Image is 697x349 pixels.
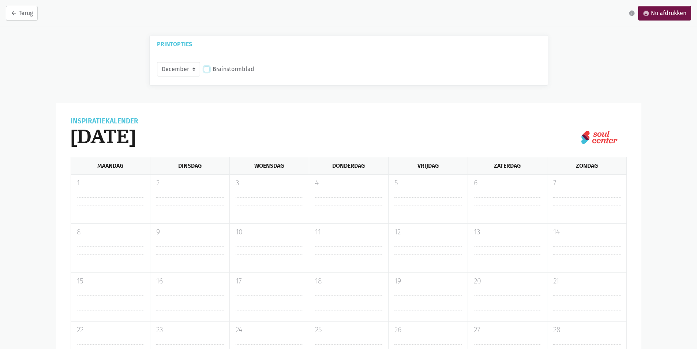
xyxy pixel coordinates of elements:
[394,276,462,287] p: 19
[11,10,17,16] i: arrow_back
[315,178,382,189] p: 4
[474,178,541,189] p: 6
[474,227,541,238] p: 13
[315,276,382,287] p: 18
[388,157,468,174] div: Vrijdag
[236,227,303,238] p: 10
[77,276,144,287] p: 15
[315,227,382,238] p: 11
[157,41,540,47] h5: Printopties
[156,178,224,189] p: 2
[213,64,254,74] label: Brainstormblad
[236,178,303,189] p: 3
[77,324,144,335] p: 22
[474,324,541,335] p: 27
[315,324,382,335] p: 25
[553,227,621,238] p: 14
[6,6,38,21] a: arrow_backTerug
[156,227,224,238] p: 9
[309,157,388,174] div: Donderdag
[77,178,144,189] p: 1
[71,125,138,148] h1: [DATE]
[553,276,621,287] p: 21
[71,118,138,125] div: Inspiratiekalender
[553,324,621,335] p: 28
[638,6,691,21] a: printNu afdrukken
[77,227,144,238] p: 8
[236,276,303,287] p: 17
[156,324,224,335] p: 23
[71,157,150,174] div: Maandag
[547,157,627,174] div: Zondag
[629,10,635,16] i: info
[394,324,462,335] p: 26
[643,10,649,16] i: print
[229,157,309,174] div: Woensdag
[394,227,462,238] p: 12
[156,276,224,287] p: 16
[150,157,229,174] div: Dinsdag
[468,157,547,174] div: Zaterdag
[394,178,462,189] p: 5
[474,276,541,287] p: 20
[553,178,621,189] p: 7
[236,324,303,335] p: 24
